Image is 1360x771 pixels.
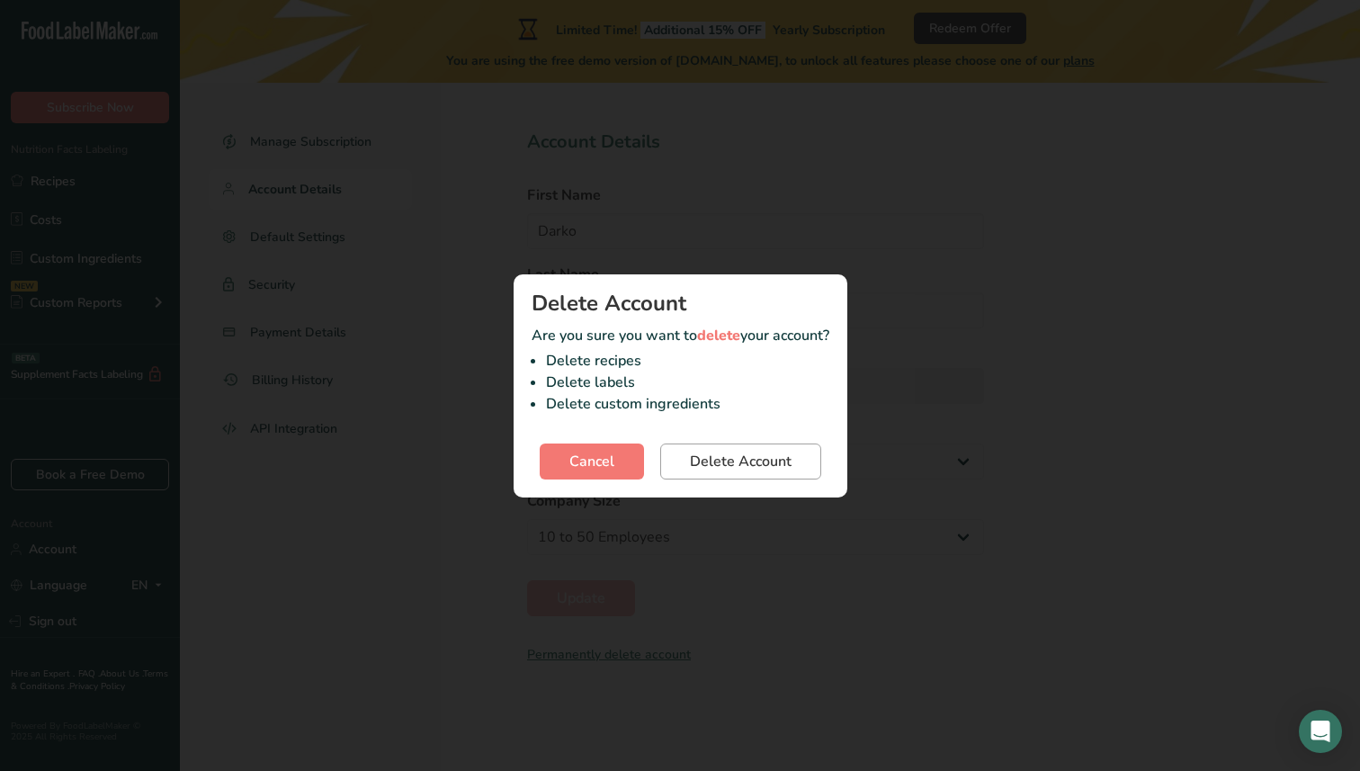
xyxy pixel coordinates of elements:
[660,444,821,480] button: Delete Account
[1299,710,1342,753] div: Open Intercom Messenger
[697,326,740,345] span: delete
[690,451,792,472] span: Delete Account
[514,274,847,498] section: Are you sure you want to your account?
[546,393,829,415] li: Delete custom ingredients
[540,444,644,480] button: Cancel
[569,451,614,472] span: Cancel
[546,372,829,393] li: Delete labels
[546,350,829,372] li: Delete recipes
[532,292,829,314] h1: Delete Account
